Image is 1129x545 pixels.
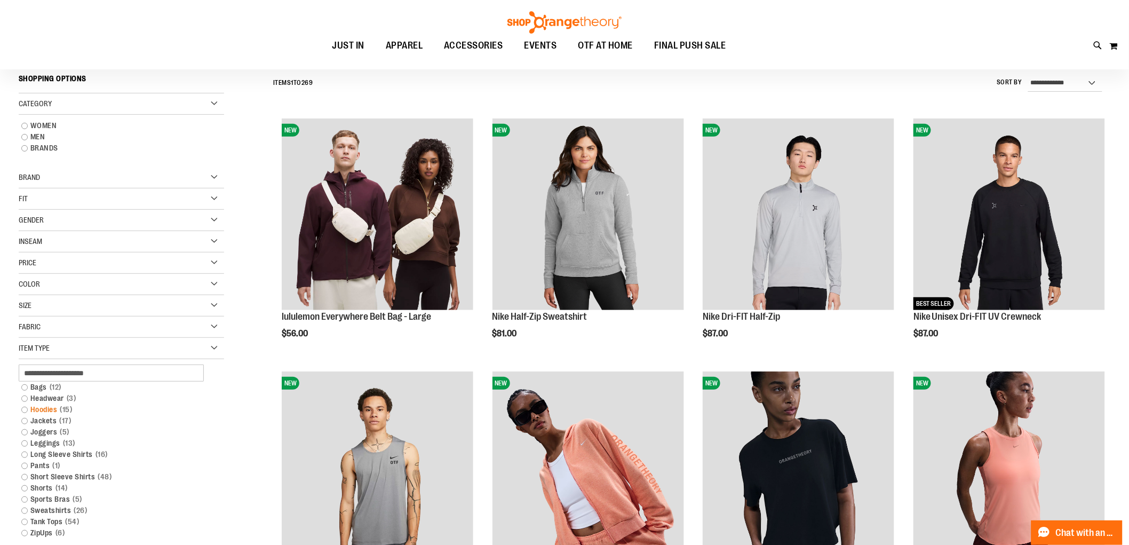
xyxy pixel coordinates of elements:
[16,494,213,505] a: Sports Bras5
[524,34,557,58] span: EVENTS
[703,119,894,312] a: Nike Dri-FIT Half-ZipNEW
[16,393,213,404] a: Headwear3
[375,34,434,58] a: APPAREL
[16,143,213,154] a: BRANDS
[703,119,894,310] img: Nike Dri-FIT Half-Zip
[514,34,568,58] a: EVENTS
[71,505,90,516] span: 26
[654,34,726,58] span: FINAL PUSH SALE
[16,449,213,460] a: Long Sleeve Shirts16
[386,34,423,58] span: APPAREL
[50,460,63,471] span: 1
[19,173,40,181] span: Brand
[19,216,44,224] span: Gender
[568,34,644,58] a: OTF AT HOME
[492,311,587,322] a: Nike Half-Zip Sweatshirt
[913,377,931,390] span: NEW
[19,69,224,93] strong: Shopping Options
[19,194,28,203] span: Fit
[506,11,623,34] img: Shop Orangetheory
[16,438,213,449] a: Leggings13
[321,34,375,58] a: JUST IN
[19,237,42,246] span: Inseam
[703,124,720,137] span: NEW
[273,75,313,91] h2: Items to
[282,119,473,312] a: lululemon Everywhere Belt Bag - LargeNEW
[16,483,213,494] a: Shorts14
[16,471,213,483] a: Short Sleeve Shirts48
[19,344,50,352] span: Item Type
[282,119,473,310] img: lululemon Everywhere Belt Bag - Large
[16,404,213,415] a: Hoodies15
[16,426,213,438] a: Joggers5
[703,329,729,338] span: $87.00
[913,311,1041,322] a: Nike Unisex Dri-FIT UV Crewneck
[913,119,1105,312] a: Nike Unisex Dri-FIT UV CrewneckNEWBEST SELLER
[16,131,213,143] a: MEN
[1056,528,1116,538] span: Chat with an Expert
[19,258,36,267] span: Price
[643,34,737,58] a: FINAL PUSH SALE
[64,393,79,404] span: 3
[697,113,900,366] div: product
[58,404,75,415] span: 15
[53,527,68,539] span: 6
[19,280,40,288] span: Color
[282,311,431,322] a: lululemon Everywhere Belt Bag - Large
[492,124,510,137] span: NEW
[47,382,64,393] span: 12
[282,329,309,338] span: $56.00
[487,113,689,366] div: product
[276,113,479,366] div: product
[703,377,720,390] span: NEW
[703,311,780,322] a: Nike Dri-FIT Half-Zip
[492,119,684,310] img: Nike Half-Zip Sweatshirt
[16,505,213,516] a: Sweatshirts26
[997,78,1023,87] label: Sort By
[58,426,73,438] span: 5
[291,79,294,86] span: 1
[53,483,70,494] span: 14
[16,382,213,393] a: Bags12
[908,113,1110,366] div: product
[282,377,299,390] span: NEW
[16,527,213,539] a: ZipUps6
[63,516,82,527] span: 54
[301,79,313,86] span: 269
[433,34,514,58] a: ACCESSORIES
[913,119,1105,310] img: Nike Unisex Dri-FIT UV Crewneck
[19,322,41,331] span: Fabric
[332,34,364,58] span: JUST IN
[70,494,85,505] span: 5
[57,415,74,426] span: 17
[16,120,213,131] a: WOMEN
[492,329,519,338] span: $81.00
[16,516,213,527] a: Tank Tops54
[19,301,31,310] span: Size
[16,460,213,471] a: Pants1
[282,124,299,137] span: NEW
[913,297,954,310] span: BEST SELLER
[492,377,510,390] span: NEW
[96,471,115,483] span: 48
[444,34,503,58] span: ACCESSORIES
[93,449,110,460] span: 16
[60,438,78,449] span: 13
[16,415,213,426] a: Jackets17
[492,119,684,312] a: Nike Half-Zip SweatshirtNEW
[913,124,931,137] span: NEW
[913,329,940,338] span: $87.00
[1031,520,1123,545] button: Chat with an Expert
[19,99,52,108] span: Category
[578,34,633,58] span: OTF AT HOME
